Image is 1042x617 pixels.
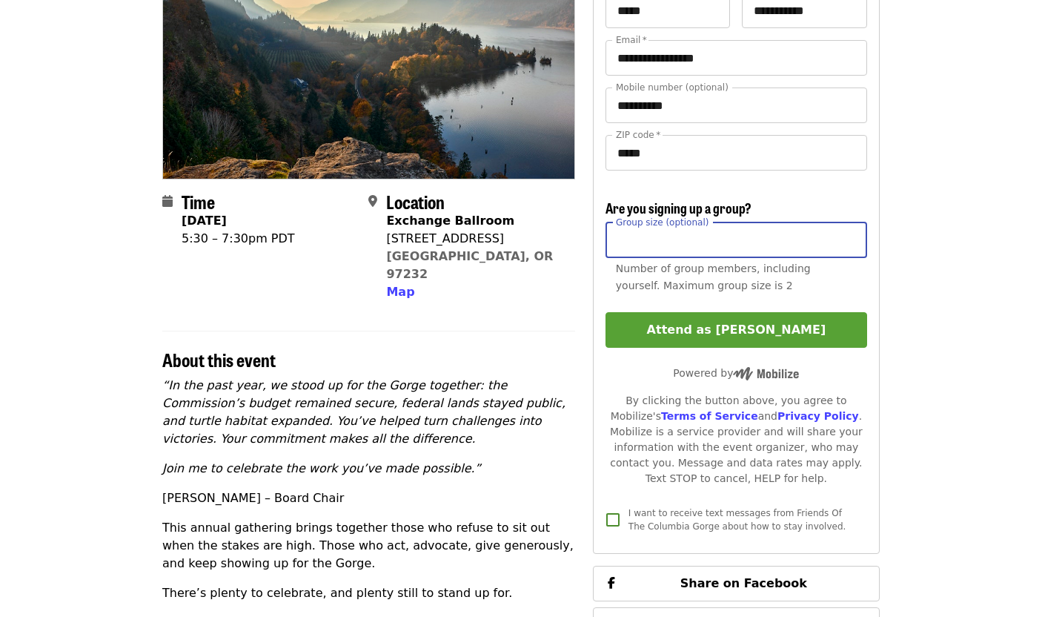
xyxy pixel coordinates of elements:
span: Location [386,188,445,214]
label: Mobile number (optional) [616,83,729,92]
a: Terms of Service [661,410,758,422]
em: “In the past year, we stood up for the Gorge together: the Commission’s budget remained secure, f... [162,378,565,446]
a: [GEOGRAPHIC_DATA], OR 97232 [386,249,553,281]
div: [STREET_ADDRESS] [386,230,563,248]
a: Privacy Policy [777,410,859,422]
input: Email [605,40,867,76]
input: Mobile number (optional) [605,88,867,123]
div: By clicking the button above, you agree to Mobilize's and . Mobilize is a service provider and wi... [605,393,867,486]
strong: [DATE] [182,214,227,228]
p: [PERSON_NAME] – Board Chair [162,489,575,507]
i: calendar icon [162,194,173,208]
span: Share on Facebook [680,576,807,590]
span: Powered by [673,367,799,379]
span: Group size (optional) [616,217,709,227]
button: Share on Facebook [593,566,880,601]
div: 5:30 – 7:30pm PDT [182,230,295,248]
img: Powered by Mobilize [733,367,799,380]
input: ZIP code [605,135,867,171]
button: Map [386,283,414,301]
input: [object Object] [605,222,867,258]
span: Number of group members, including yourself. Maximum group size is 2 [616,263,811,291]
button: Attend as [PERSON_NAME] [605,312,867,348]
span: Time [182,188,215,214]
i: map-marker-alt icon [368,194,377,208]
em: Join me to celebrate the work you’ve made possible.” [162,461,481,475]
span: Map [386,285,414,299]
span: Are you signing up a group? [605,198,751,217]
p: There’s plenty to celebrate, and plenty still to stand up for. [162,584,575,602]
span: About this event [162,346,276,372]
label: Email [616,36,647,44]
strong: Exchange Ballroom [386,214,514,228]
span: I want to receive text messages from Friends Of The Columbia Gorge about how to stay involved. [628,508,846,532]
label: ZIP code [616,131,660,139]
p: This annual gathering brings together those who refuse to sit out when the stakes are high. Those... [162,519,575,573]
